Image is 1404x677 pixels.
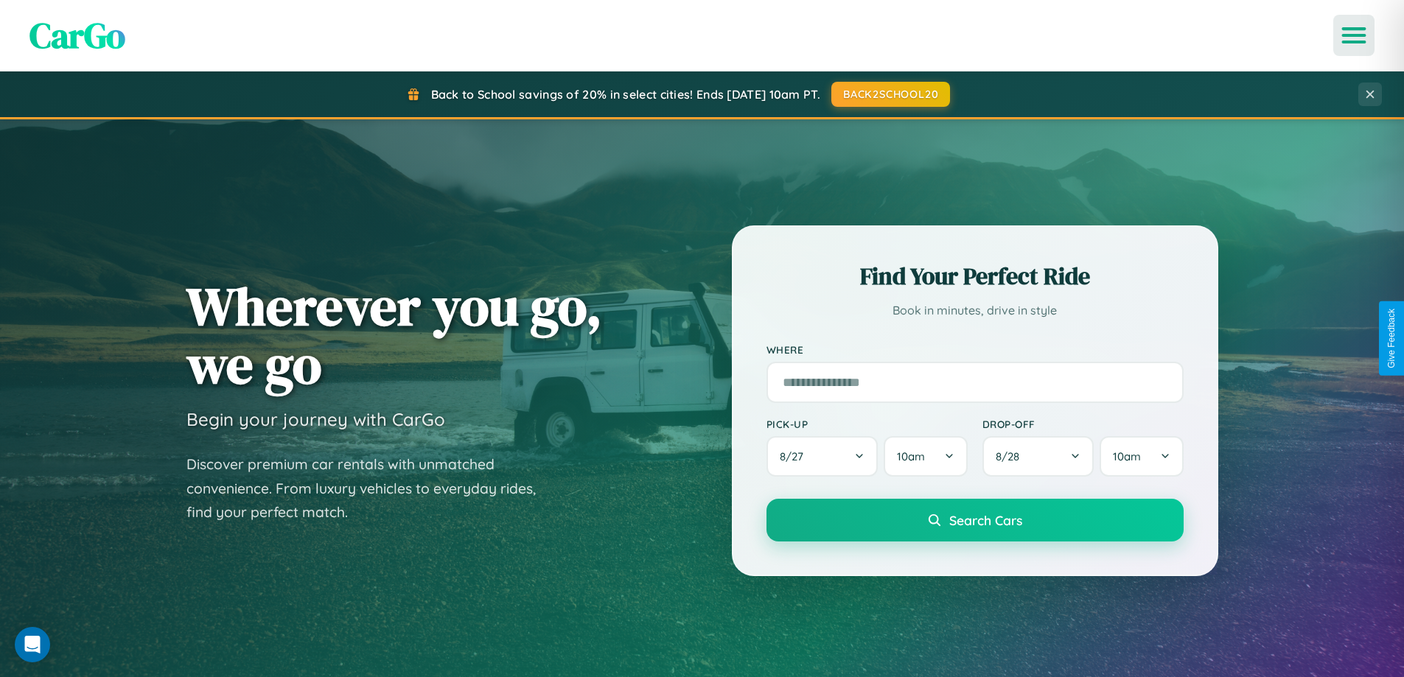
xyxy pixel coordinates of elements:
button: 10am [1100,436,1183,477]
span: 8 / 27 [780,449,811,463]
span: 8 / 28 [996,449,1027,463]
button: BACK2SCHOOL20 [831,82,950,107]
span: 10am [897,449,925,463]
p: Discover premium car rentals with unmatched convenience. From luxury vehicles to everyday rides, ... [186,452,555,525]
p: Book in minutes, drive in style [766,300,1184,321]
h3: Begin your journey with CarGo [186,408,445,430]
span: 10am [1113,449,1141,463]
h2: Find Your Perfect Ride [766,260,1184,292]
button: 10am [884,436,967,477]
span: Search Cars [949,512,1022,528]
button: Search Cars [766,499,1184,541]
span: Back to School savings of 20% in select cities! Ends [DATE] 10am PT. [431,87,820,102]
label: Pick-up [766,418,968,430]
button: 8/27 [766,436,879,477]
span: CarGo [29,11,125,60]
div: Give Feedback [1386,309,1397,368]
h1: Wherever you go, we go [186,277,602,393]
button: Open menu [1333,15,1375,56]
button: 8/28 [982,436,1094,477]
label: Where [766,343,1184,356]
label: Drop-off [982,418,1184,430]
div: Open Intercom Messenger [15,627,50,662]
